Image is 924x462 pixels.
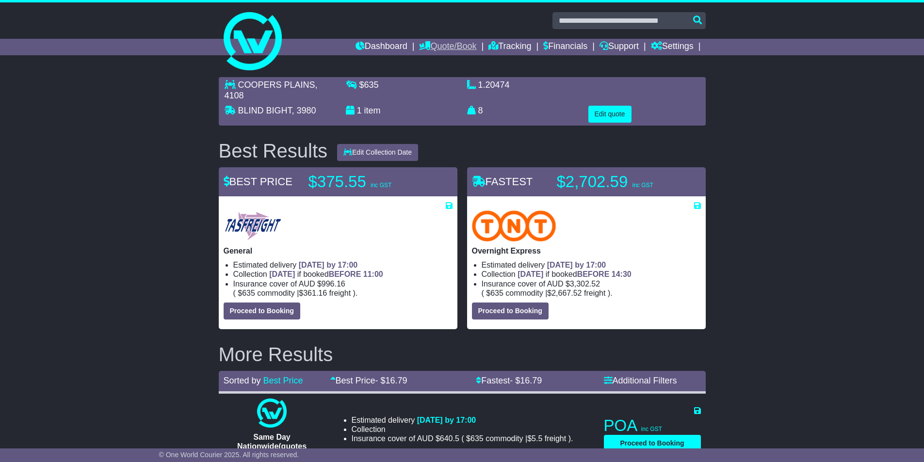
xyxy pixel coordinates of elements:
[337,144,418,161] button: Edit Collection Date
[604,376,677,385] a: Additional Filters
[356,39,407,55] a: Dashboard
[651,39,694,55] a: Settings
[417,416,476,424] span: [DATE] by 17:00
[375,376,407,385] span: - $
[472,210,556,241] img: TNT Domestic: Overnight Express
[472,303,549,319] button: Proceed to Booking
[233,279,345,288] span: Insurance cover of AUD $
[329,270,361,278] span: BEFORE
[604,435,701,452] button: Proceed to Booking
[510,376,542,385] span: - $
[357,106,362,115] span: 1
[224,303,300,319] button: Proceed to Booking
[237,433,307,460] span: Same Day Nationwide(quotes take 0.5-1 hour)
[269,270,295,278] span: [DATE]
[386,376,407,385] span: 16.79
[470,434,484,443] span: 635
[525,434,527,443] span: |
[257,289,294,297] span: Commodity
[490,289,503,297] span: 635
[472,175,533,188] span: FASTEST
[518,270,543,278] span: [DATE]
[484,289,608,297] span: $ $
[486,434,523,443] span: Commodity
[551,289,582,297] span: 2,667.52
[242,289,255,297] span: 635
[570,280,600,288] span: 3,302.52
[303,289,327,297] span: 361.16
[543,39,587,55] a: Financials
[224,246,453,255] p: General
[612,270,632,278] span: 14:30
[292,106,316,115] span: , 3980
[557,172,678,191] p: $2,702.59
[224,210,282,241] img: Tasfreight: General
[352,415,573,425] li: Estimated delivery
[233,260,453,270] li: Estimated delivery
[604,416,701,435] p: POA
[584,289,605,297] span: Freight
[363,270,383,278] span: 11:00
[329,289,351,297] span: Freight
[419,39,476,55] a: Quote/Book
[257,398,286,428] img: One World Courier: Same Day Nationwide(quotes take 0.5-1 hour)
[488,39,531,55] a: Tracking
[461,434,573,443] span: ( ).
[233,270,453,279] li: Collection
[472,246,701,255] p: Overnight Express
[588,106,632,123] button: Edit quote
[520,376,542,385] span: 16.79
[478,106,483,115] span: 8
[518,270,631,278] span: if booked
[482,288,613,298] span: ( ).
[482,270,701,279] li: Collection
[269,270,383,278] span: if booked
[352,434,459,443] span: Insurance cover of AUD $
[545,289,547,297] span: |
[352,425,573,434] li: Collection
[159,451,299,459] span: © One World Courier 2025. All rights reserved.
[236,289,353,297] span: $ $
[532,434,542,443] span: 5.5
[364,80,379,90] span: 635
[263,376,303,385] a: Best Price
[641,426,662,432] span: inc GST
[545,434,566,443] span: Freight
[482,260,701,270] li: Estimated delivery
[482,279,600,288] span: Insurance cover of AUD $
[547,261,606,269] span: [DATE] by 17:00
[299,261,358,269] span: [DATE] by 17:00
[224,376,261,385] span: Sorted by
[464,434,568,443] span: $ $
[330,376,407,385] a: Best Price- $16.79
[359,80,379,90] span: $
[600,39,639,55] a: Support
[238,106,292,115] span: BLIND BIGHT
[476,376,542,385] a: Fastest- $16.79
[577,270,610,278] span: BEFORE
[297,289,299,297] span: |
[364,106,381,115] span: item
[440,434,459,443] span: 640.5
[505,289,543,297] span: Commodity
[632,182,653,189] span: inc GST
[322,280,345,288] span: 996.16
[478,80,510,90] span: 1.20474
[233,288,358,298] span: ( ).
[214,140,333,161] div: Best Results
[238,80,315,90] span: COOPERS PLAINS
[308,172,430,191] p: $375.55
[224,175,292,188] span: BEST PRICE
[371,182,391,189] span: inc GST
[219,344,706,365] h2: More Results
[225,80,318,100] span: , 4108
